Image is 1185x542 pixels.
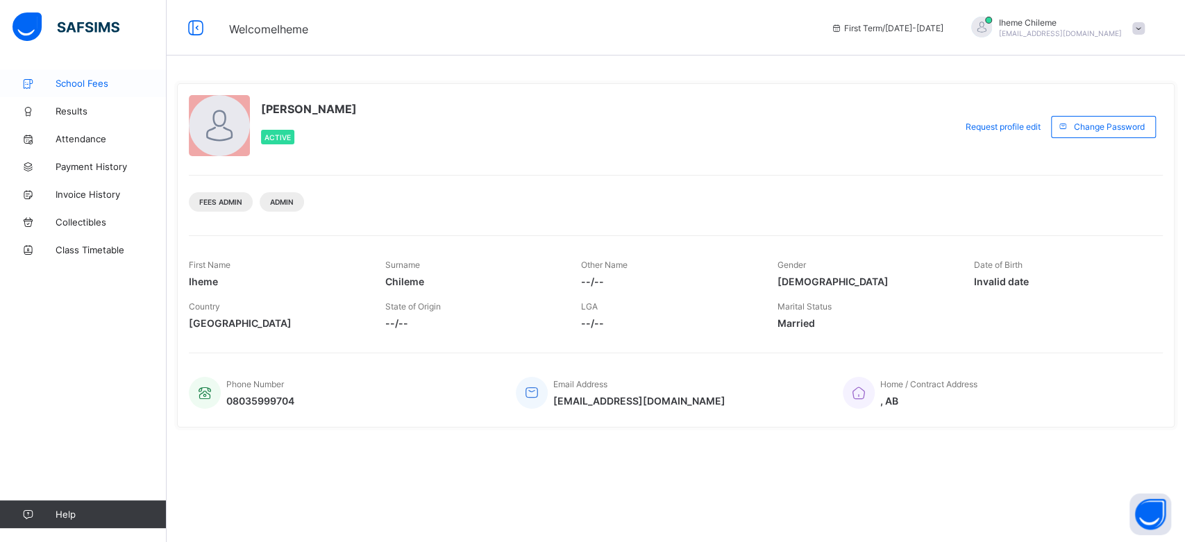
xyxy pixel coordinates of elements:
[226,379,284,389] span: Phone Number
[1074,121,1145,132] span: Change Password
[56,189,167,200] span: Invoice History
[778,301,832,312] span: Marital Status
[999,29,1122,37] span: [EMAIL_ADDRESS][DOMAIN_NAME]
[385,260,420,270] span: Surname
[966,121,1041,132] span: Request profile edit
[581,317,757,329] span: --/--
[56,217,167,228] span: Collectibles
[581,301,598,312] span: LGA
[229,22,308,36] span: Welcome Iheme
[56,509,166,520] span: Help
[56,244,167,255] span: Class Timetable
[385,276,561,287] span: Chileme
[12,12,119,42] img: safsims
[189,260,230,270] span: First Name
[189,317,364,329] span: [GEOGRAPHIC_DATA]
[189,276,364,287] span: Iheme
[385,301,441,312] span: State of Origin
[1129,493,1171,535] button: Open asap
[999,17,1122,28] span: Iheme Chileme
[830,23,943,33] span: session/term information
[973,276,1149,287] span: Invalid date
[581,260,628,270] span: Other Name
[56,133,167,144] span: Attendance
[553,379,607,389] span: Email Address
[778,317,953,329] span: Married
[973,260,1022,270] span: Date of Birth
[553,395,725,407] span: [EMAIL_ADDRESS][DOMAIN_NAME]
[880,379,977,389] span: Home / Contract Address
[880,395,977,407] span: , AB
[778,276,953,287] span: [DEMOGRAPHIC_DATA]
[189,301,220,312] span: Country
[226,395,294,407] span: 08035999704
[385,317,561,329] span: --/--
[56,105,167,117] span: Results
[56,78,167,89] span: School Fees
[264,133,291,142] span: Active
[56,161,167,172] span: Payment History
[261,102,357,116] span: [PERSON_NAME]
[957,17,1152,40] div: IhemeChileme
[199,198,242,206] span: Fees Admin
[581,276,757,287] span: --/--
[270,198,294,206] span: Admin
[778,260,806,270] span: Gender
